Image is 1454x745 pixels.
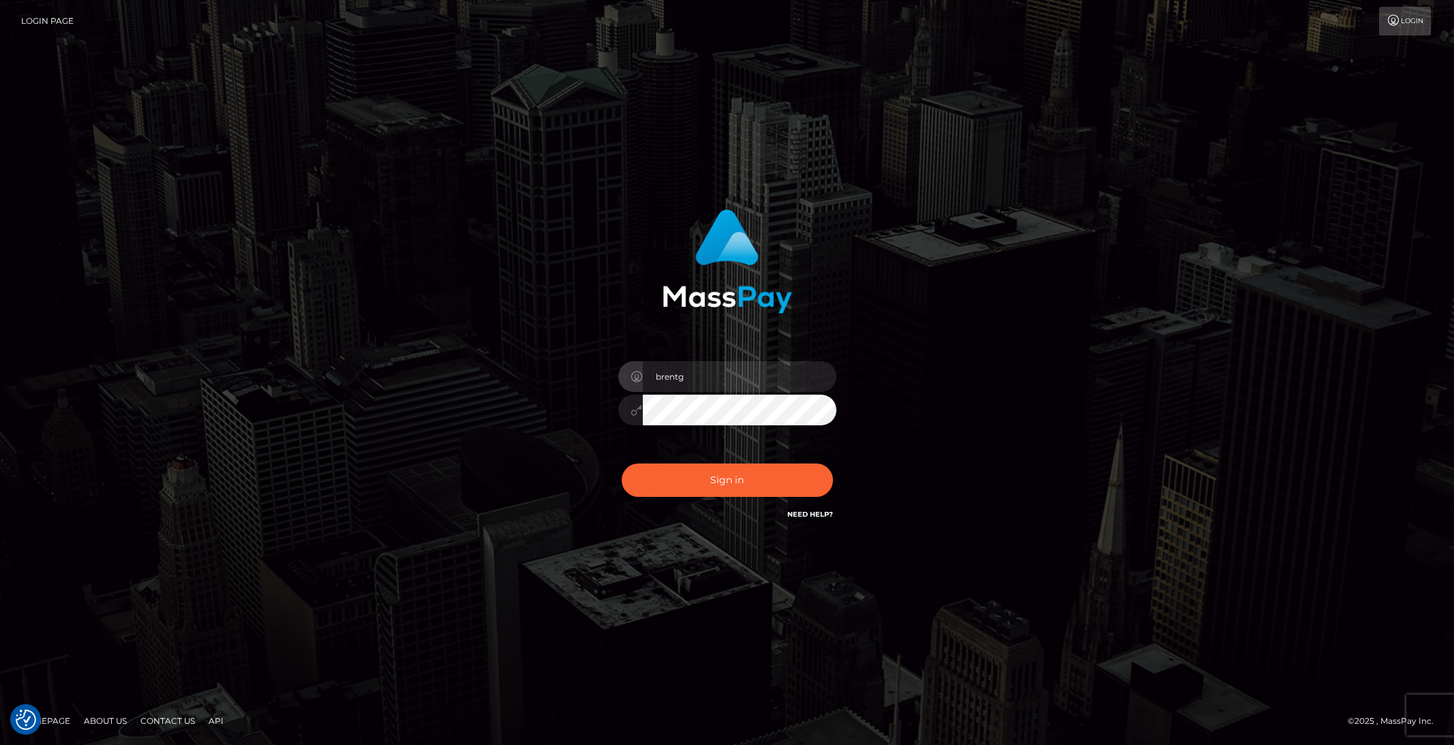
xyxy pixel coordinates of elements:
[663,209,792,314] img: MassPay Login
[21,7,74,35] a: Login Page
[643,361,836,392] input: Username...
[622,463,833,497] button: Sign in
[787,510,833,519] a: Need Help?
[1348,714,1444,729] div: © 2025 , MassPay Inc.
[78,710,132,731] a: About Us
[16,710,36,730] button: Consent Preferences
[16,710,36,730] img: Revisit consent button
[203,710,229,731] a: API
[135,710,200,731] a: Contact Us
[15,710,76,731] a: Homepage
[1379,7,1431,35] a: Login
